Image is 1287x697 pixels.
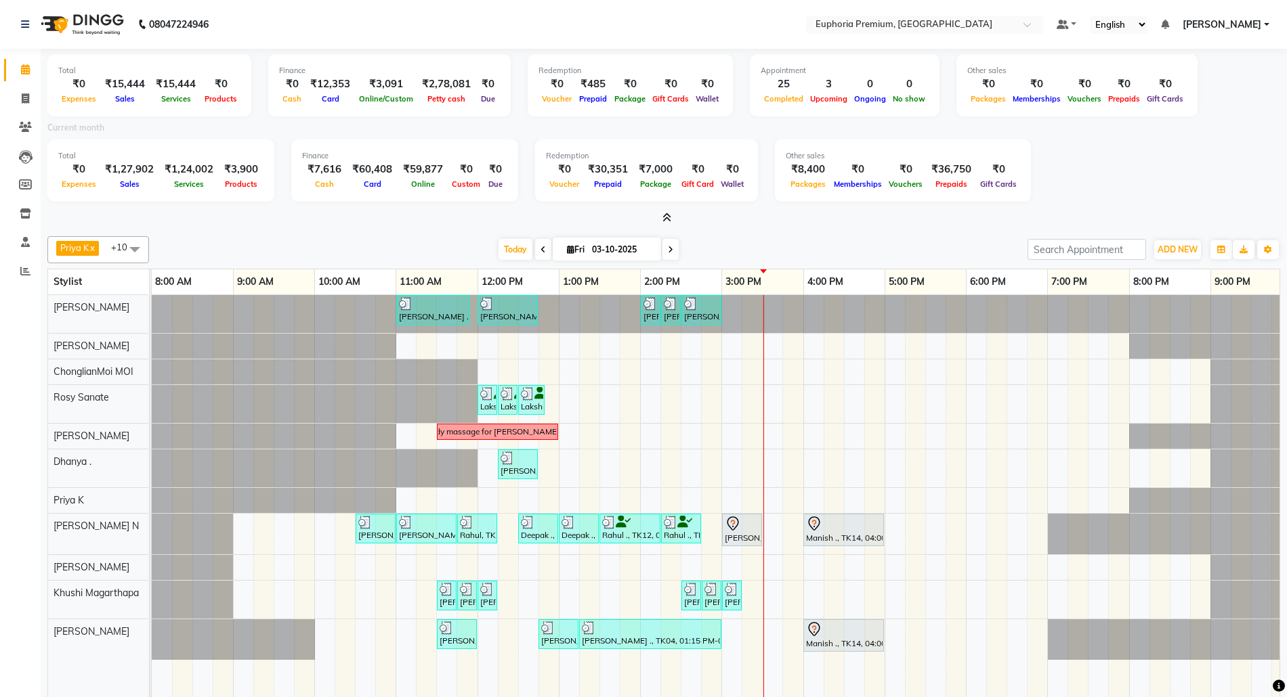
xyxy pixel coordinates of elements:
[459,516,496,541] div: Rahul, TK08, 11:45 AM-12:15 PM, EEP-Kid Cut (Below 8 Yrs) BOY
[479,387,496,413] div: Lakshmi ., TK01, 12:00 PM-12:10 PM, EP-[MEDICAL_DATA] Wax
[885,162,926,177] div: ₹0
[642,297,659,323] div: [PERSON_NAME] ., TK13, 02:00 PM-02:15 PM, EP-Shampoo (Wella)
[683,297,720,323] div: [PERSON_NAME] ., TK13, 02:30 PM-03:00 PM, EP-Bouncy Curls/Special Finger Curls (No wash) M
[438,621,476,647] div: [PERSON_NAME] ., TK09, 11:30 AM-12:00 PM, EEP-HAIR CUT (Senior Stylist) with hairwash MEN
[786,162,830,177] div: ₹8,400
[692,94,722,104] span: Wallet
[761,76,807,92] div: 25
[499,239,532,260] span: Today
[520,516,557,541] div: Deepak ., TK10, 12:30 PM-01:00 PM, EEP-HAIR CUT (Senior Stylist) with hairwash MEN
[201,76,240,92] div: ₹0
[692,76,722,92] div: ₹0
[830,179,885,189] span: Memberships
[807,76,851,92] div: 3
[967,65,1187,76] div: Other sales
[54,430,129,442] span: [PERSON_NAME]
[560,272,602,292] a: 1:00 PM
[932,179,971,189] span: Prepaids
[499,451,536,477] div: [PERSON_NAME] ., TK06, 12:15 PM-12:45 PM, EP-Foot Massage (30 Mins)
[357,516,394,541] div: [PERSON_NAME] ., TK05, 10:30 AM-11:00 AM, EP-[PERSON_NAME] Trim/Design MEN
[152,272,195,292] a: 8:00 AM
[476,76,500,92] div: ₹0
[58,76,100,92] div: ₹0
[54,391,109,403] span: Rosy Sanate
[723,516,761,544] div: [PERSON_NAME], TK11, 03:00 PM-03:30 PM, EEP-HAIR CUT (Senior Stylist) with hairwash MEN
[926,162,977,177] div: ₹36,750
[159,162,219,177] div: ₹1,24,002
[54,561,129,573] span: [PERSON_NAME]
[889,76,929,92] div: 0
[279,94,305,104] span: Cash
[967,94,1009,104] span: Packages
[54,301,129,313] span: [PERSON_NAME]
[787,179,829,189] span: Packages
[312,179,337,189] span: Cash
[302,162,347,177] div: ₹7,616
[150,76,201,92] div: ₹15,444
[717,162,747,177] div: ₹0
[805,621,883,650] div: Manish ., TK14, 04:00 PM-05:00 PM, EEP-Kid Cut (Below 8 Yrs) BOY
[318,94,343,104] span: Card
[539,65,722,76] div: Redemption
[1211,272,1254,292] a: 9:00 PM
[851,76,889,92] div: 0
[1009,94,1064,104] span: Memberships
[641,272,683,292] a: 2:00 PM
[398,162,448,177] div: ₹59,877
[546,179,583,189] span: Voucher
[234,272,277,292] a: 9:00 AM
[1183,18,1261,32] span: [PERSON_NAME]
[851,94,889,104] span: Ongoing
[54,625,129,637] span: [PERSON_NAME]
[649,76,692,92] div: ₹0
[279,76,305,92] div: ₹0
[100,76,150,92] div: ₹15,444
[54,587,139,599] span: Khushi Magarthapa
[1105,76,1143,92] div: ₹0
[967,272,1009,292] a: 6:00 PM
[478,272,526,292] a: 12:00 PM
[761,65,929,76] div: Appointment
[581,621,720,647] div: [PERSON_NAME] ., TK04, 01:15 PM-03:00 PM, EP-Global Highlights
[158,94,194,104] span: Services
[805,516,883,544] div: Manish ., TK14, 04:00 PM-05:00 PM, EEP-HAIR CUT (Senior Stylist) with hairwash MEN
[611,76,649,92] div: ₹0
[484,162,507,177] div: ₹0
[1105,94,1143,104] span: Prepaids
[678,179,717,189] span: Gift Card
[786,150,1020,162] div: Other sales
[889,94,929,104] span: No show
[804,272,847,292] a: 4:00 PM
[885,272,928,292] a: 5:00 PM
[830,162,885,177] div: ₹0
[35,5,127,43] img: logo
[315,272,364,292] a: 10:00 AM
[546,162,583,177] div: ₹0
[398,516,455,541] div: [PERSON_NAME] ., TK05, 11:00 AM-11:45 AM, EP-HAIR CUT (Creative Stylist) with hairwash MEN
[396,272,445,292] a: 11:00 AM
[560,516,597,541] div: Deepak ., TK10, 01:00 PM-01:30 PM, EP-[PERSON_NAME] Trim/Design MEN
[58,65,240,76] div: Total
[967,76,1009,92] div: ₹0
[448,162,484,177] div: ₹0
[58,179,100,189] span: Expenses
[479,583,496,608] div: [PERSON_NAME] ., TK04, 12:00 PM-12:15 PM, EP-Full Legs Cream Wax
[58,150,263,162] div: Total
[1154,240,1201,259] button: ADD NEW
[520,387,543,413] div: Lakshmi ., TK01, 12:30 PM-12:50 PM, EP-Chin / Neck Intimate
[302,150,507,162] div: Finance
[100,162,159,177] div: ₹1,27,902
[703,583,720,608] div: [PERSON_NAME] ., TK13, 02:45 PM-03:00 PM, EP-Chin / Neck Threading
[425,426,570,438] div: Body massage for [PERSON_NAME] sir
[1064,76,1105,92] div: ₹0
[977,162,1020,177] div: ₹0
[58,94,100,104] span: Expenses
[117,179,143,189] span: Sales
[221,179,261,189] span: Products
[540,621,577,647] div: [PERSON_NAME] ., TK07, 12:45 PM-01:15 PM, EP-[PERSON_NAME] Trim/Design MEN
[279,65,500,76] div: Finance
[360,179,385,189] span: Card
[611,94,649,104] span: Package
[761,94,807,104] span: Completed
[417,76,476,92] div: ₹2,78,081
